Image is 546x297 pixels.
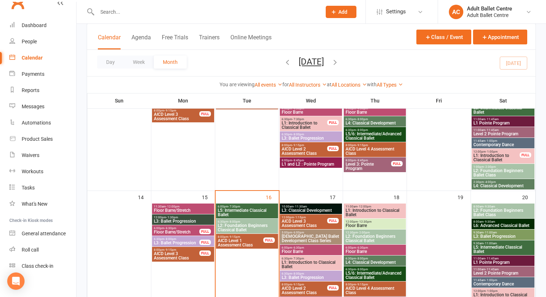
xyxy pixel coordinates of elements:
[485,257,499,260] span: - 11:45am
[22,55,43,61] div: Calendar
[486,289,498,293] span: - 1:00pm
[345,128,404,132] span: 6:30pm
[356,159,368,162] span: - 8:45pm
[345,271,404,280] span: L5/6: Intermediate/Advanced Classical Ballet
[281,275,341,280] span: L3: Ballet Progression
[281,283,328,286] span: 8:00pm
[471,93,536,108] th: Sat
[22,201,48,207] div: What's New
[215,93,279,108] th: Tue
[407,93,471,108] th: Fri
[281,208,341,213] span: L3: Classical Development
[166,216,178,219] span: - 1:30pm
[22,120,51,126] div: Automations
[199,240,211,245] div: FULL
[486,150,498,153] span: - 1:00pm
[473,143,533,147] span: Contemporary Dance
[281,107,341,110] span: 6:00pm
[294,216,306,219] span: - 1:15pm
[217,220,277,223] span: 6:30pm
[22,263,53,269] div: Class check-in
[357,205,371,208] span: - 12:00pm
[345,223,404,228] span: Floor Barre
[485,118,499,121] span: - 11:45am
[345,205,404,208] span: 11:00am
[394,191,407,203] div: 18
[153,230,200,234] span: Floor Barre/Stretch
[473,139,533,143] span: 11:45am
[153,237,200,241] span: 6:30pm
[294,205,307,208] span: - 11:30am
[473,30,527,44] button: Appointment
[164,248,176,252] span: - 9:15pm
[473,234,533,239] span: L3: Ballet Progression
[458,191,471,203] div: 19
[199,229,211,234] div: FULL
[7,272,25,290] div: Open Intercom Messenger
[9,131,76,147] a: Product Sales
[22,87,39,93] div: Reports
[281,231,341,234] span: 5:00pm
[199,34,220,49] button: Trainers
[449,5,463,19] div: AC
[473,106,533,114] span: L5: Intermediate Classical Ballet
[281,234,341,243] span: [DEMOGRAPHIC_DATA] Ballet Development Class Series
[345,283,404,286] span: 8:00pm
[153,216,213,219] span: 12:00pm
[138,191,151,203] div: 14
[343,93,407,108] th: Thu
[281,257,341,260] span: 6:30pm
[292,159,304,162] span: - 8:45pm
[22,185,35,191] div: Tasks
[327,285,339,291] div: FULL
[9,147,76,163] a: Waivers
[281,272,341,275] span: 6:30pm
[281,144,328,147] span: 8:00pm
[9,82,76,99] a: Reports
[153,252,200,260] span: AICD Level 3 Assessment Class
[345,268,404,271] span: 6:30pm
[358,231,370,234] span: - 2:00pm
[281,219,328,228] span: AICD Level 3 Assessment Class
[367,82,377,87] strong: with
[522,191,535,203] div: 20
[220,82,255,87] strong: You are viewing
[153,205,213,208] span: 11:30am
[330,191,343,203] div: 17
[467,5,512,12] div: Adult Ballet Centre
[9,226,76,242] a: General attendance kiosk mode
[9,99,76,115] a: Messages
[299,57,324,67] button: [DATE]
[473,184,533,188] span: L4: Classical Development
[153,241,200,245] span: L3: Ballet Progression
[97,56,124,69] button: Day
[345,110,404,114] span: Floor Barre
[473,180,533,184] span: 2:30pm
[9,17,76,34] a: Dashboard
[228,205,240,208] span: - 7:30pm
[9,258,76,274] a: Class kiosk mode
[9,242,76,258] a: Roll call
[416,30,471,44] button: Class / Event
[473,257,533,260] span: 11:00am
[473,223,533,228] span: L6: Advanced Classical Ballet
[473,268,533,271] span: 11:00am
[292,118,304,121] span: - 7:30pm
[292,133,304,136] span: - 8:00pm
[473,132,533,136] span: Level 2 Pointe Program
[377,82,403,88] a: All Types
[345,107,404,110] span: 6:00pm
[98,34,121,49] button: Calendar
[484,205,495,208] span: - 9:30am
[292,107,304,110] span: - 6:30pm
[356,144,368,147] span: - 9:15pm
[473,128,533,132] span: 11:00am
[473,169,533,177] span: L2: Foundation Beginners Ballet Class
[217,208,277,217] span: L5: Intermediate Classical Ballet
[282,82,289,87] strong: for
[9,34,76,50] a: People
[22,169,43,174] div: Workouts
[164,227,176,230] span: - 6:30pm
[281,286,328,295] span: AICD Level 2 Assessment Class
[164,237,176,241] span: - 8:00pm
